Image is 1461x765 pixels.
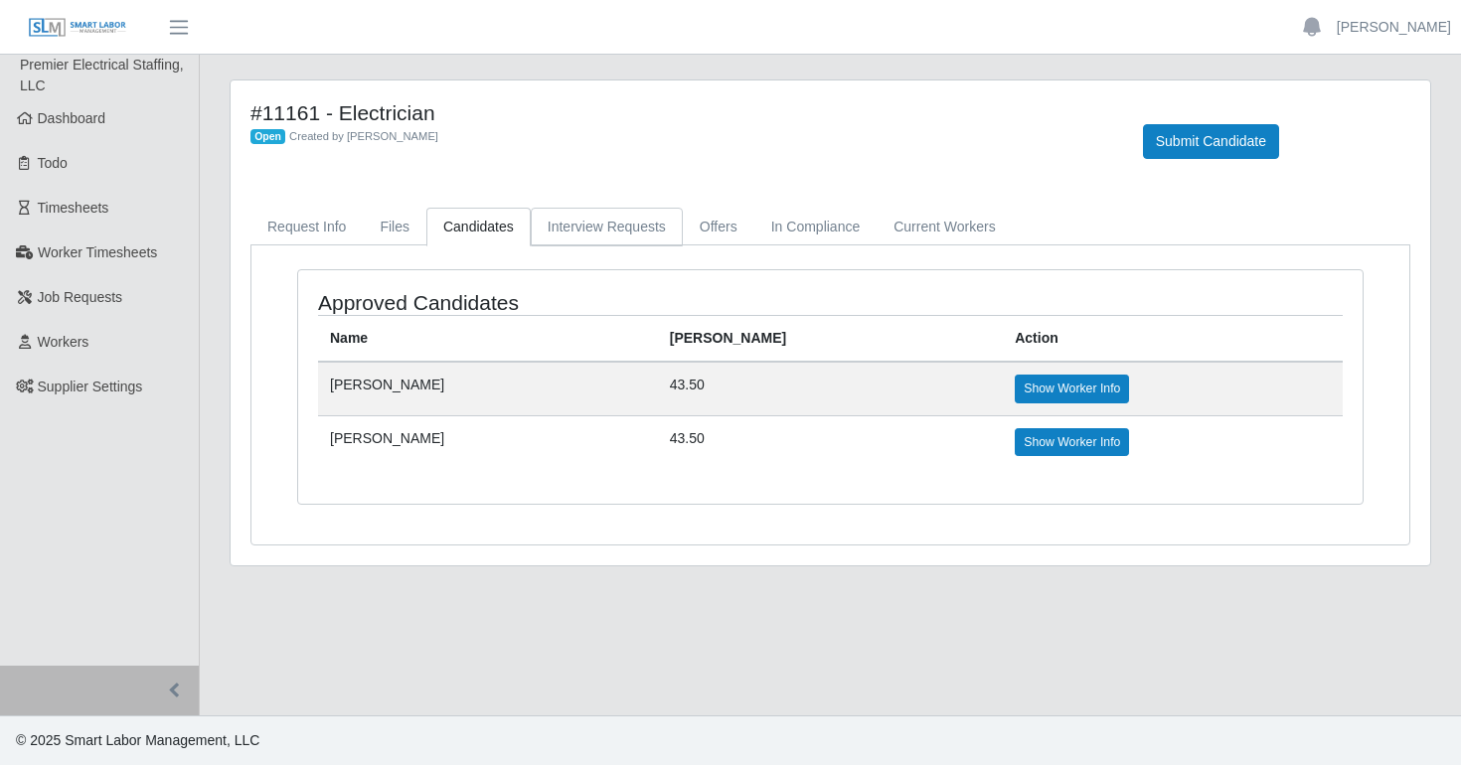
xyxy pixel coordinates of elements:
span: Open [250,129,285,145]
th: [PERSON_NAME] [658,316,1003,363]
span: Workers [38,334,89,350]
span: Premier Electrical Staffing, LLC [20,57,184,93]
a: Show Worker Info [1015,428,1129,456]
a: Files [363,208,426,246]
span: Timesheets [38,200,109,216]
a: Current Workers [877,208,1012,246]
a: Request Info [250,208,363,246]
span: Job Requests [38,289,123,305]
a: Interview Requests [531,208,683,246]
span: © 2025 Smart Labor Management, LLC [16,732,259,748]
td: 43.50 [658,415,1003,468]
span: Worker Timesheets [38,244,157,260]
th: Action [1003,316,1343,363]
span: Supplier Settings [38,379,143,394]
h4: Approved Candidates [318,290,728,315]
a: [PERSON_NAME] [1337,17,1451,38]
th: Name [318,316,658,363]
td: [PERSON_NAME] [318,362,658,415]
span: Dashboard [38,110,106,126]
a: Candidates [426,208,531,246]
h4: #11161 - Electrician [250,100,1113,125]
img: SLM Logo [28,17,127,39]
td: 43.50 [658,362,1003,415]
td: [PERSON_NAME] [318,415,658,468]
button: Submit Candidate [1143,124,1279,159]
a: In Compliance [754,208,878,246]
span: Todo [38,155,68,171]
a: Show Worker Info [1015,375,1129,402]
span: Created by [PERSON_NAME] [289,130,438,142]
a: Offers [683,208,754,246]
